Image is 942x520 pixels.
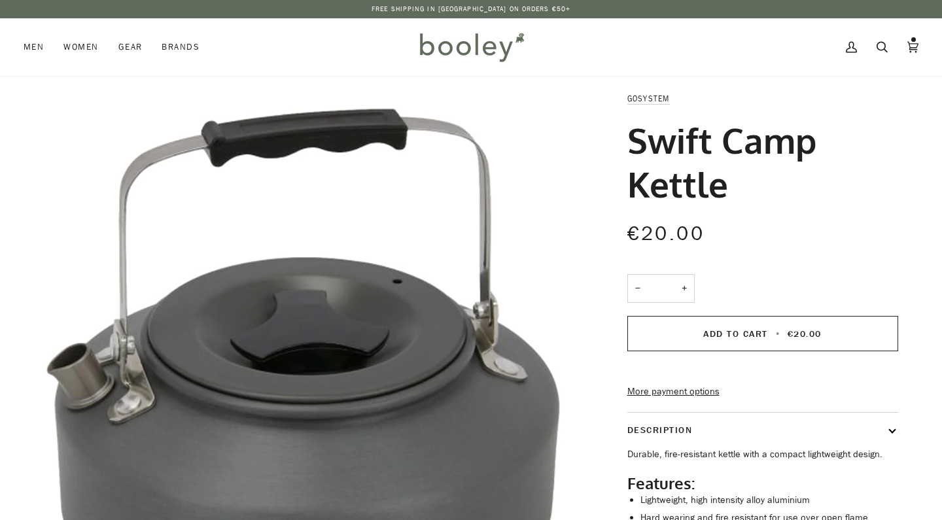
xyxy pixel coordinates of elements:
p: Durable, fire-resistant kettle with a compact lightweight design. [627,447,898,462]
a: Gear [109,18,152,76]
a: Women [54,18,108,76]
p: Free Shipping in [GEOGRAPHIC_DATA] on Orders €50+ [372,4,570,14]
a: GoSystem [627,93,670,104]
a: More payment options [627,385,898,399]
li: Lightweight, high intensity alloy aluminium [640,493,898,508]
button: Description [627,413,898,447]
span: • [772,328,784,340]
span: €20.00 [788,328,822,340]
span: Men [24,41,44,54]
img: Booley [414,28,529,66]
span: Women [63,41,98,54]
span: Gear [118,41,143,54]
span: €20.00 [627,220,705,247]
h1: Swift Camp Kettle [627,118,888,205]
span: Brands [162,41,200,54]
a: Men [24,18,54,76]
h2: Features: [627,474,898,493]
span: Add to Cart [703,328,768,340]
a: Brands [152,18,209,76]
button: Add to Cart • €20.00 [627,316,898,351]
button: − [627,274,648,303]
input: Quantity [627,274,695,303]
button: + [674,274,695,303]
